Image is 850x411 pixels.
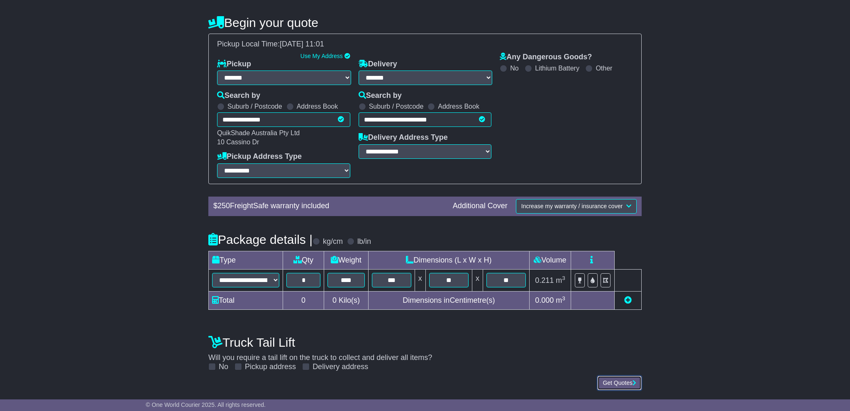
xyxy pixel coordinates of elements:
[208,336,642,349] h4: Truck Tail Lift
[217,60,251,69] label: Pickup
[227,102,282,110] label: Suburb / Postcode
[280,40,324,48] span: [DATE] 11:01
[217,152,302,161] label: Pickup Address Type
[359,60,397,69] label: Delivery
[209,292,283,310] td: Total
[359,133,448,142] label: Delivery Address Type
[357,237,371,246] label: lb/in
[516,199,637,214] button: Increase my warranty / insurance cover
[217,202,230,210] span: 250
[562,275,565,281] sup: 3
[438,102,479,110] label: Address Book
[324,251,369,269] td: Weight
[297,102,338,110] label: Address Book
[535,296,554,304] span: 0.000
[556,296,565,304] span: m
[510,64,518,72] label: No
[472,269,483,292] td: x
[562,295,565,302] sup: 3
[219,362,228,372] label: No
[449,202,512,211] div: Additional Cover
[324,292,369,310] td: Kilo(s)
[217,129,300,136] span: QuikShade Australia Pty Ltd
[283,251,324,269] td: Qty
[369,102,424,110] label: Suburb / Postcode
[209,202,449,211] div: $ FreightSafe warranty included
[368,292,529,310] td: Dimensions in Centimetre(s)
[368,251,529,269] td: Dimensions (L x W x H)
[500,53,592,62] label: Any Dangerous Goods?
[217,91,260,100] label: Search by
[359,91,402,100] label: Search by
[529,251,571,269] td: Volume
[208,16,642,29] h4: Begin your quote
[332,296,337,304] span: 0
[535,64,579,72] label: Lithium Battery
[556,276,565,285] span: m
[521,203,623,209] span: Increase my warranty / insurance cover
[300,53,343,59] a: Use My Address
[204,331,646,372] div: Will you require a tail lift on the truck to collect and deliver all items?
[624,296,632,304] a: Add new item
[209,251,283,269] td: Type
[283,292,324,310] td: 0
[535,276,554,285] span: 0.211
[208,233,313,246] h4: Package details |
[597,376,642,390] button: Get Quotes
[217,139,259,146] span: 10 Cassino Dr
[415,269,425,292] td: x
[213,40,637,49] div: Pickup Local Time:
[245,362,296,372] label: Pickup address
[596,64,612,72] label: Other
[313,362,368,372] label: Delivery address
[323,237,343,246] label: kg/cm
[146,401,266,408] span: © One World Courier 2025. All rights reserved.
